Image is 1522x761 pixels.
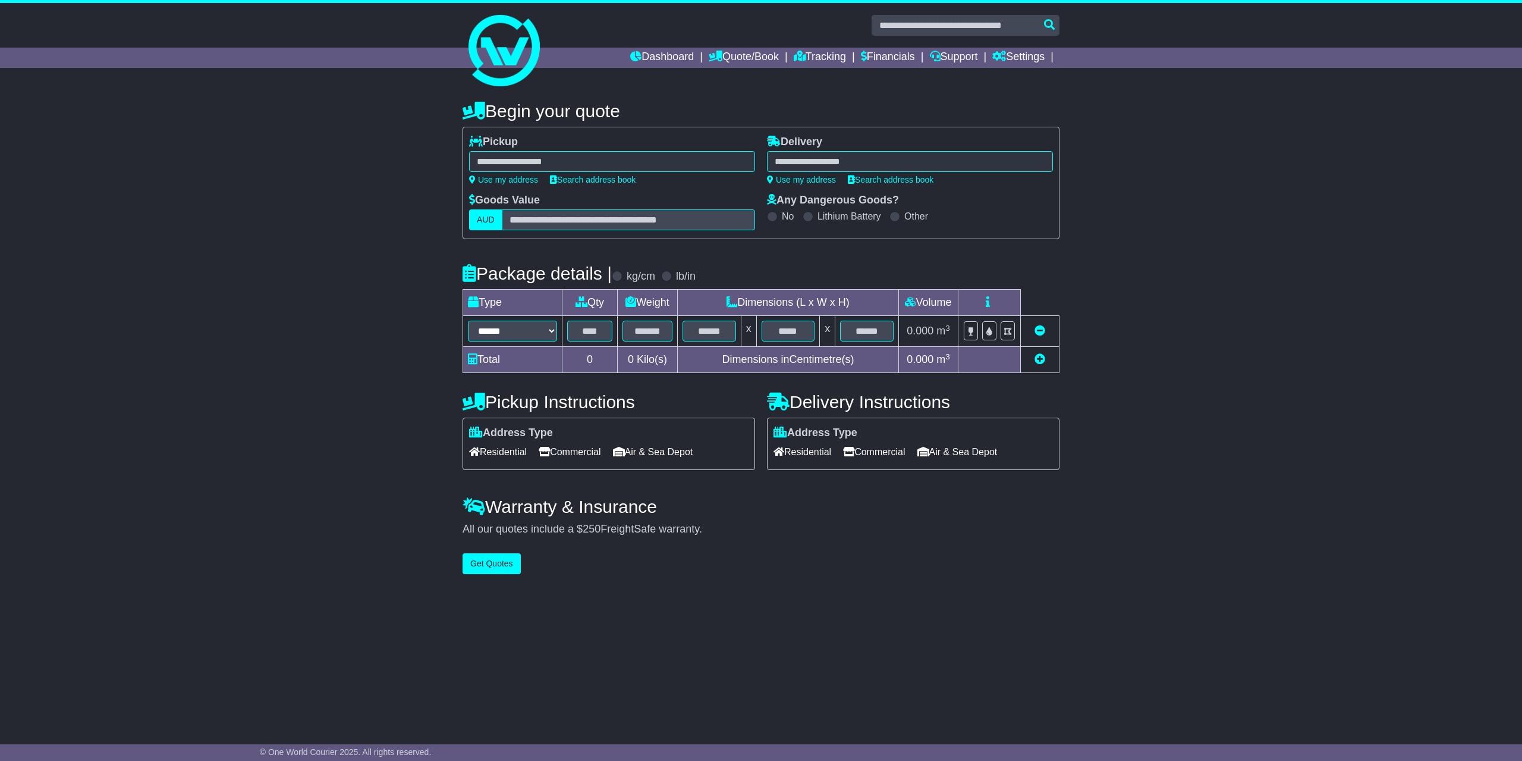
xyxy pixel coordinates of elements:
[677,290,898,316] td: Dimensions (L x W x H)
[820,316,835,347] td: x
[260,747,432,757] span: © One World Courier 2025. All rights reserved.
[463,497,1059,516] h4: Warranty & Insurance
[782,211,794,222] label: No
[767,175,836,184] a: Use my address
[463,523,1059,536] div: All our quotes include a $ FreightSafe warranty.
[843,443,905,461] span: Commercial
[562,347,618,373] td: 0
[469,443,527,461] span: Residential
[794,48,846,68] a: Tracking
[936,353,950,365] span: m
[469,427,553,440] label: Address Type
[463,392,755,412] h4: Pickup Instructions
[463,347,562,373] td: Total
[817,211,881,222] label: Lithium Battery
[618,290,678,316] td: Weight
[767,194,899,207] label: Any Dangerous Goods?
[550,175,636,184] a: Search address book
[463,101,1059,121] h4: Begin your quote
[613,443,693,461] span: Air & Sea Depot
[773,427,857,440] label: Address Type
[677,347,898,373] td: Dimensions in Centimetre(s)
[1034,325,1045,337] a: Remove this item
[936,325,950,337] span: m
[917,443,998,461] span: Air & Sea Depot
[907,353,933,365] span: 0.000
[463,553,521,574] button: Get Quotes
[907,325,933,337] span: 0.000
[767,136,822,149] label: Delivery
[741,316,756,347] td: x
[898,290,958,316] td: Volume
[463,264,612,283] h4: Package details |
[848,175,933,184] a: Search address book
[945,352,950,361] sup: 3
[709,48,779,68] a: Quote/Book
[627,270,655,283] label: kg/cm
[469,209,502,230] label: AUD
[539,443,600,461] span: Commercial
[767,392,1059,412] h4: Delivery Instructions
[630,48,694,68] a: Dashboard
[628,353,634,365] span: 0
[676,270,696,283] label: lb/in
[469,136,518,149] label: Pickup
[930,48,978,68] a: Support
[562,290,618,316] td: Qty
[904,211,928,222] label: Other
[773,443,831,461] span: Residential
[463,290,562,316] td: Type
[945,324,950,333] sup: 3
[583,523,600,535] span: 250
[992,48,1045,68] a: Settings
[469,175,538,184] a: Use my address
[1034,353,1045,365] a: Add new item
[618,347,678,373] td: Kilo(s)
[861,48,915,68] a: Financials
[469,194,540,207] label: Goods Value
